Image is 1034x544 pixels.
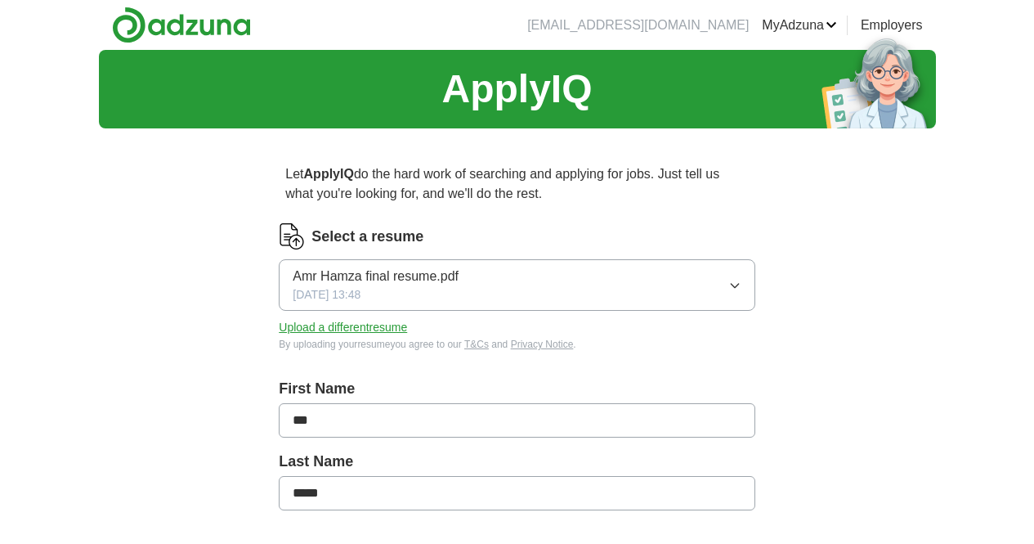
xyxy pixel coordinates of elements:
[762,16,837,35] a: MyAdzuna
[311,226,423,248] label: Select a resume
[279,451,754,473] label: Last Name
[279,223,305,250] img: CV Icon
[279,337,754,352] div: By uploading your resume you agree to our and .
[279,319,407,336] button: Upload a differentresume
[527,16,749,35] li: [EMAIL_ADDRESS][DOMAIN_NAME]
[279,378,754,400] label: First Name
[293,286,360,303] span: [DATE] 13:48
[279,259,754,311] button: Amr Hamza final resume.pdf[DATE] 13:48
[304,167,354,181] strong: ApplyIQ
[464,339,489,350] a: T&Cs
[511,339,574,350] a: Privacy Notice
[293,267,459,286] span: Amr Hamza final resume.pdf
[861,16,923,35] a: Employers
[279,158,754,210] p: Let do the hard work of searching and applying for jobs. Just tell us what you're looking for, an...
[112,7,251,43] img: Adzuna logo
[441,60,592,119] h1: ApplyIQ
